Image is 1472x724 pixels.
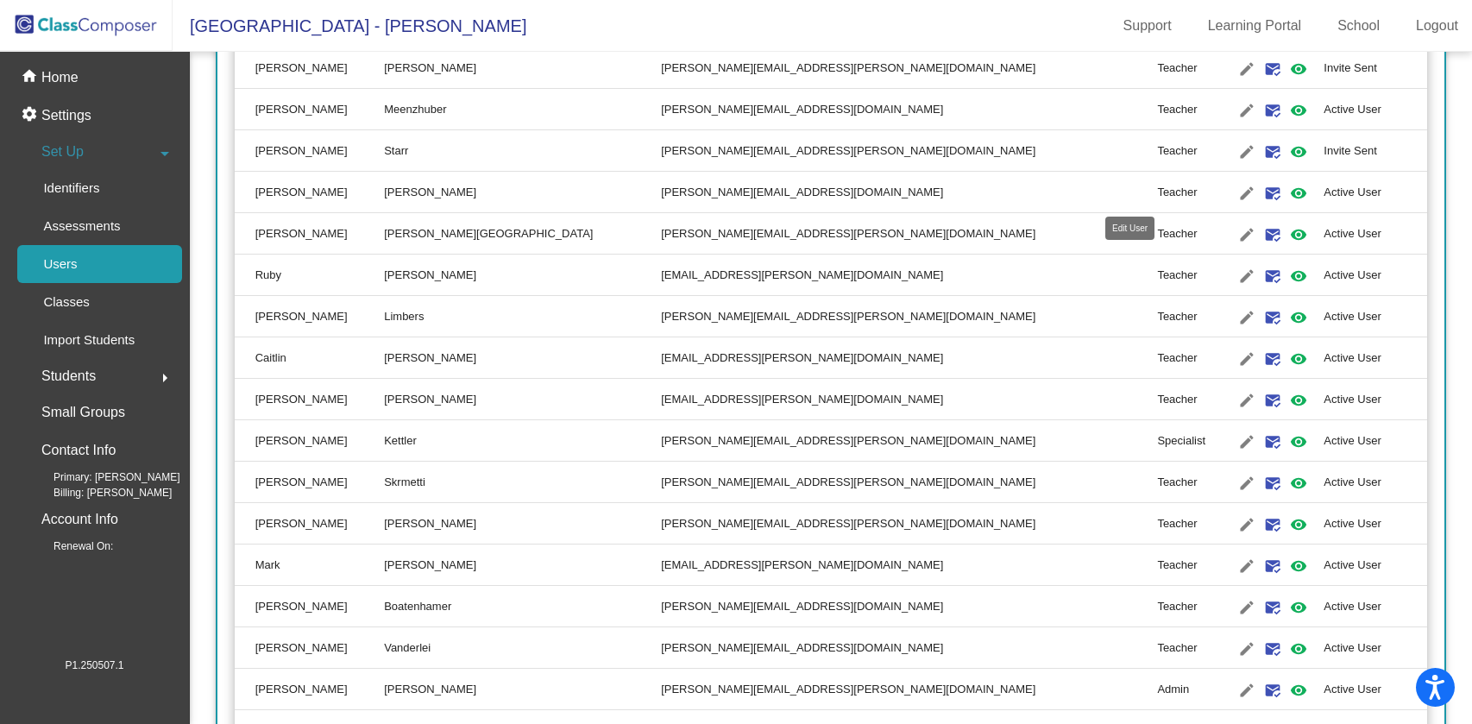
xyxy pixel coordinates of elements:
[1236,639,1257,659] mat-icon: edit
[1157,337,1221,379] td: Teacher
[1288,183,1309,204] mat-icon: visibility
[1324,130,1427,172] td: Invite Sent
[1236,680,1257,701] mat-icon: edit
[1324,420,1427,462] td: Active User
[1157,296,1221,337] td: Teacher
[384,47,661,89] td: [PERSON_NAME]
[661,89,1157,130] td: [PERSON_NAME][EMAIL_ADDRESS][DOMAIN_NAME]
[1324,255,1427,296] td: Active User
[1288,431,1309,452] mat-icon: visibility
[235,669,384,710] td: [PERSON_NAME]
[661,337,1157,379] td: [EMAIL_ADDRESS][PERSON_NAME][DOMAIN_NAME]
[1157,462,1221,503] td: Teacher
[384,172,661,213] td: [PERSON_NAME]
[384,213,661,255] td: [PERSON_NAME][GEOGRAPHIC_DATA]
[235,420,384,462] td: [PERSON_NAME]
[1324,669,1427,710] td: Active User
[235,255,384,296] td: Ruby
[1236,142,1257,162] mat-icon: edit
[384,545,661,586] td: [PERSON_NAME]
[1288,514,1309,535] mat-icon: visibility
[384,255,661,296] td: [PERSON_NAME]
[1288,639,1309,659] mat-icon: visibility
[1236,431,1257,452] mat-icon: edit
[1324,12,1393,40] a: School
[384,669,661,710] td: [PERSON_NAME]
[384,503,661,545] td: [PERSON_NAME]
[384,89,661,130] td: Meenzhuber
[1157,255,1221,296] td: Teacher
[1157,669,1221,710] td: Admin
[1157,379,1221,420] td: Teacher
[26,538,113,554] span: Renewal On:
[661,462,1157,503] td: [PERSON_NAME][EMAIL_ADDRESS][PERSON_NAME][DOMAIN_NAME]
[41,364,96,388] span: Students
[1262,100,1283,121] mat-icon: mark_email_read
[661,213,1157,255] td: [PERSON_NAME][EMAIL_ADDRESS][PERSON_NAME][DOMAIN_NAME]
[661,296,1157,337] td: [PERSON_NAME][EMAIL_ADDRESS][PERSON_NAME][DOMAIN_NAME]
[1157,420,1221,462] td: Specialist
[1262,349,1283,369] mat-icon: mark_email_read
[1157,545,1221,586] td: Teacher
[1236,349,1257,369] mat-icon: edit
[384,586,661,627] td: Boatenhamer
[384,627,661,669] td: Vanderlei
[1236,390,1257,411] mat-icon: edit
[1236,307,1257,328] mat-icon: edit
[1262,307,1283,328] mat-icon: mark_email_read
[1324,172,1427,213] td: Active User
[661,172,1157,213] td: [PERSON_NAME][EMAIL_ADDRESS][DOMAIN_NAME]
[384,379,661,420] td: [PERSON_NAME]
[41,67,79,88] p: Home
[235,47,384,89] td: [PERSON_NAME]
[661,420,1157,462] td: [PERSON_NAME][EMAIL_ADDRESS][PERSON_NAME][DOMAIN_NAME]
[1236,100,1257,121] mat-icon: edit
[1288,100,1309,121] mat-icon: visibility
[1157,213,1221,255] td: Teacher
[1288,142,1309,162] mat-icon: visibility
[1324,296,1427,337] td: Active User
[384,130,661,172] td: Starr
[1288,390,1309,411] mat-icon: visibility
[1236,224,1257,245] mat-icon: edit
[1324,462,1427,503] td: Active User
[235,379,384,420] td: [PERSON_NAME]
[384,337,661,379] td: [PERSON_NAME]
[1288,597,1309,618] mat-icon: visibility
[41,140,84,164] span: Set Up
[1262,639,1283,659] mat-icon: mark_email_read
[26,469,180,485] span: Primary: [PERSON_NAME]
[1110,12,1186,40] a: Support
[43,254,77,274] p: Users
[43,216,120,236] p: Assessments
[1324,586,1427,627] td: Active User
[154,143,175,164] mat-icon: arrow_drop_down
[173,12,526,40] span: [GEOGRAPHIC_DATA] - [PERSON_NAME]
[384,462,661,503] td: Skrmetti
[1157,130,1221,172] td: Teacher
[1262,183,1283,204] mat-icon: mark_email_read
[235,586,384,627] td: [PERSON_NAME]
[1262,556,1283,576] mat-icon: mark_email_read
[384,420,661,462] td: Kettler
[41,438,116,463] p: Contact Info
[41,400,125,425] p: Small Groups
[1324,503,1427,545] td: Active User
[235,296,384,337] td: [PERSON_NAME]
[1262,142,1283,162] mat-icon: mark_email_read
[1324,337,1427,379] td: Active User
[1262,390,1283,411] mat-icon: mark_email_read
[1157,627,1221,669] td: Teacher
[43,292,89,312] p: Classes
[1236,514,1257,535] mat-icon: edit
[235,89,384,130] td: [PERSON_NAME]
[1324,379,1427,420] td: Active User
[1262,431,1283,452] mat-icon: mark_email_read
[1288,680,1309,701] mat-icon: visibility
[235,462,384,503] td: [PERSON_NAME]
[661,379,1157,420] td: [EMAIL_ADDRESS][PERSON_NAME][DOMAIN_NAME]
[1324,627,1427,669] td: Active User
[661,255,1157,296] td: [EMAIL_ADDRESS][PERSON_NAME][DOMAIN_NAME]
[1288,307,1309,328] mat-icon: visibility
[1288,473,1309,494] mat-icon: visibility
